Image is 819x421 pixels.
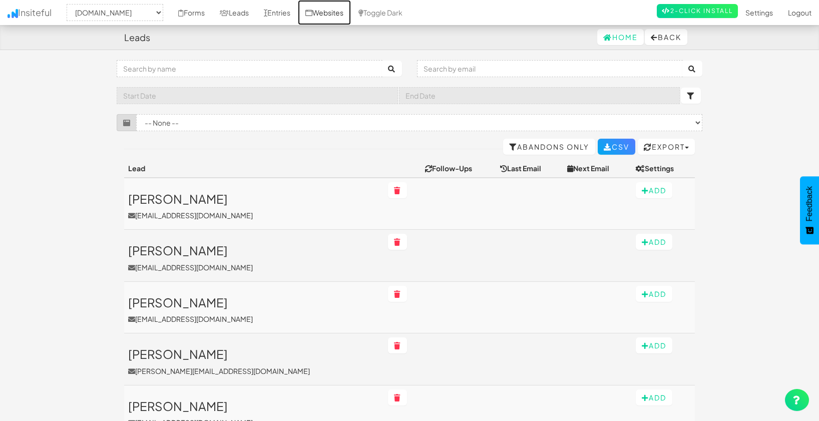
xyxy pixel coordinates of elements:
[8,9,18,18] img: icon.png
[124,33,150,43] h4: Leads
[128,210,380,220] p: [EMAIL_ADDRESS][DOMAIN_NAME]
[503,139,595,155] a: Abandons Only
[598,139,635,155] a: CSV
[117,60,382,77] input: Search by name
[124,159,384,178] th: Lead
[417,60,683,77] input: Search by email
[128,399,380,412] h3: [PERSON_NAME]
[128,347,380,375] a: [PERSON_NAME][PERSON_NAME][EMAIL_ADDRESS][DOMAIN_NAME]
[636,337,672,353] button: Add
[128,262,380,272] p: [EMAIL_ADDRESS][DOMAIN_NAME]
[128,244,380,272] a: [PERSON_NAME][EMAIL_ADDRESS][DOMAIN_NAME]
[128,366,380,376] p: [PERSON_NAME][EMAIL_ADDRESS][DOMAIN_NAME]
[421,159,497,178] th: Follow-Ups
[563,159,632,178] th: Next Email
[128,296,380,324] a: [PERSON_NAME][EMAIL_ADDRESS][DOMAIN_NAME]
[399,87,680,104] input: End Date
[805,186,814,221] span: Feedback
[645,29,687,45] button: Back
[496,159,563,178] th: Last Email
[636,234,672,250] button: Add
[636,286,672,302] button: Add
[657,4,738,18] a: 2-Click Install
[117,87,398,104] input: Start Date
[128,192,380,205] h3: [PERSON_NAME]
[638,139,695,155] button: Export
[128,244,380,257] h3: [PERSON_NAME]
[128,296,380,309] h3: [PERSON_NAME]
[128,192,380,220] a: [PERSON_NAME][EMAIL_ADDRESS][DOMAIN_NAME]
[597,29,644,45] a: Home
[636,182,672,198] button: Add
[636,389,672,405] button: Add
[128,347,380,360] h3: [PERSON_NAME]
[632,159,695,178] th: Settings
[128,314,380,324] p: [EMAIL_ADDRESS][DOMAIN_NAME]
[800,176,819,244] button: Feedback - Show survey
